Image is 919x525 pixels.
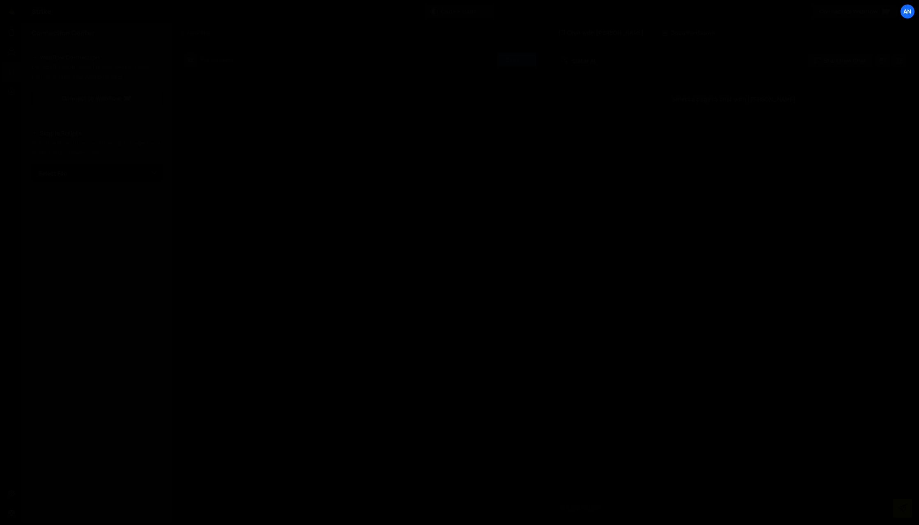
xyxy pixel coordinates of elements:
[32,89,163,108] a: Connect to Webflow
[32,138,163,158] p: Select the file and then copy the script to a page in your Webflow Project footer code.
[32,52,163,62] h2: Webflow Connection
[32,7,51,16] div: Strike
[179,29,213,37] div: New File
[425,4,494,19] button: Code + Tools
[32,128,163,138] h2: Simple Scripts
[563,57,596,65] h2: Slater AI
[900,4,915,19] a: An
[32,275,163,349] iframe: YouTube video player
[812,4,898,19] a: Connect to Webflow
[654,23,723,43] div: Documentation
[808,53,873,68] button: Start new chat
[497,52,537,67] button: Save
[551,23,653,43] div: Chat with [PERSON_NAME]
[32,62,163,82] p: Connect [PERSON_NAME] to Webflow to pull page information from your Webflow project
[201,57,233,64] div: Not yet saved
[32,28,94,37] h2: Connection Center
[2,2,22,21] a: 🤙
[32,196,163,270] iframe: YouTube video player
